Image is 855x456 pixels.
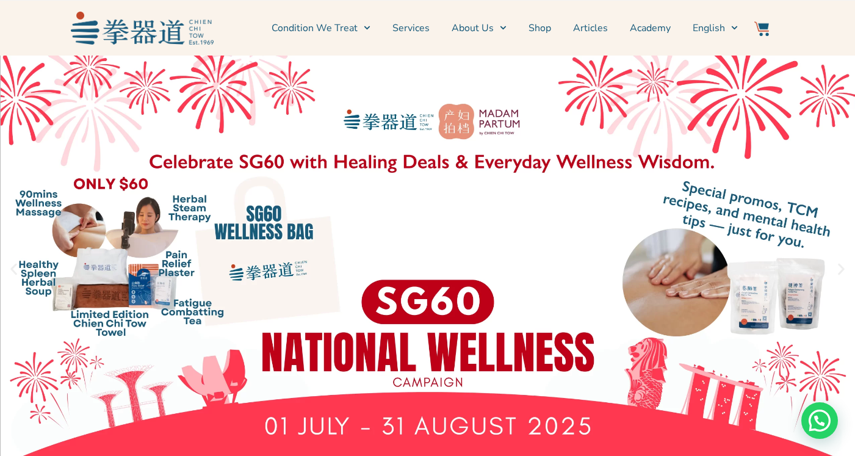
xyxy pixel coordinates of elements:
[754,21,769,36] img: Website Icon-03
[834,262,849,277] div: Next slide
[630,13,671,43] a: Academy
[693,21,725,35] span: English
[573,13,608,43] a: Articles
[220,13,738,43] nav: Menu
[693,13,738,43] a: English
[392,13,430,43] a: Services
[452,13,507,43] a: About Us
[6,262,21,277] div: Previous slide
[529,13,551,43] a: Shop
[272,13,370,43] a: Condition We Treat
